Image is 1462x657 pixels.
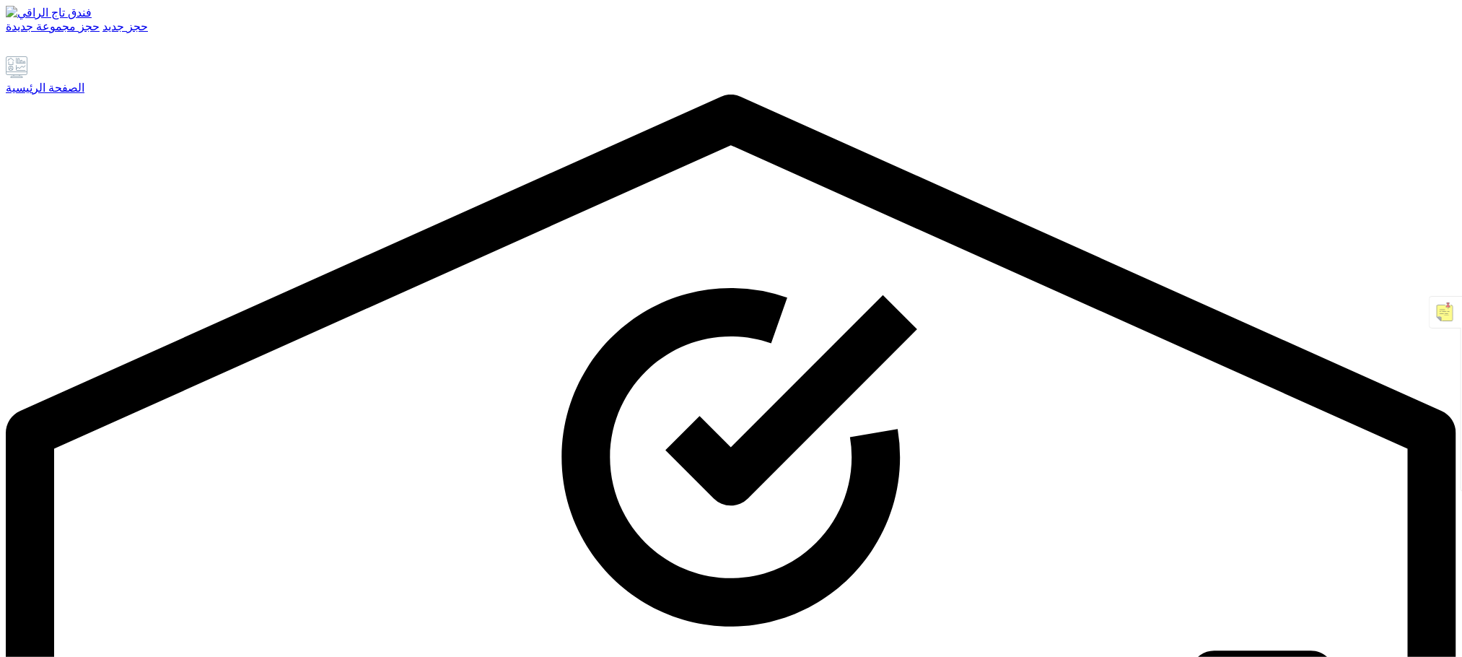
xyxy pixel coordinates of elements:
[6,56,1456,95] a: الصفحة الرئيسية
[49,43,66,56] a: تعليقات الموظفين
[6,43,25,56] a: يدعم
[6,82,84,94] font: الصفحة الرئيسية
[102,20,148,32] a: حجز جديد
[27,43,46,56] a: إعدادات
[6,6,1456,19] a: فندق تاج الراقي
[6,20,100,32] a: حجز مجموعة جديدة
[6,6,92,19] img: فندق تاج الراقي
